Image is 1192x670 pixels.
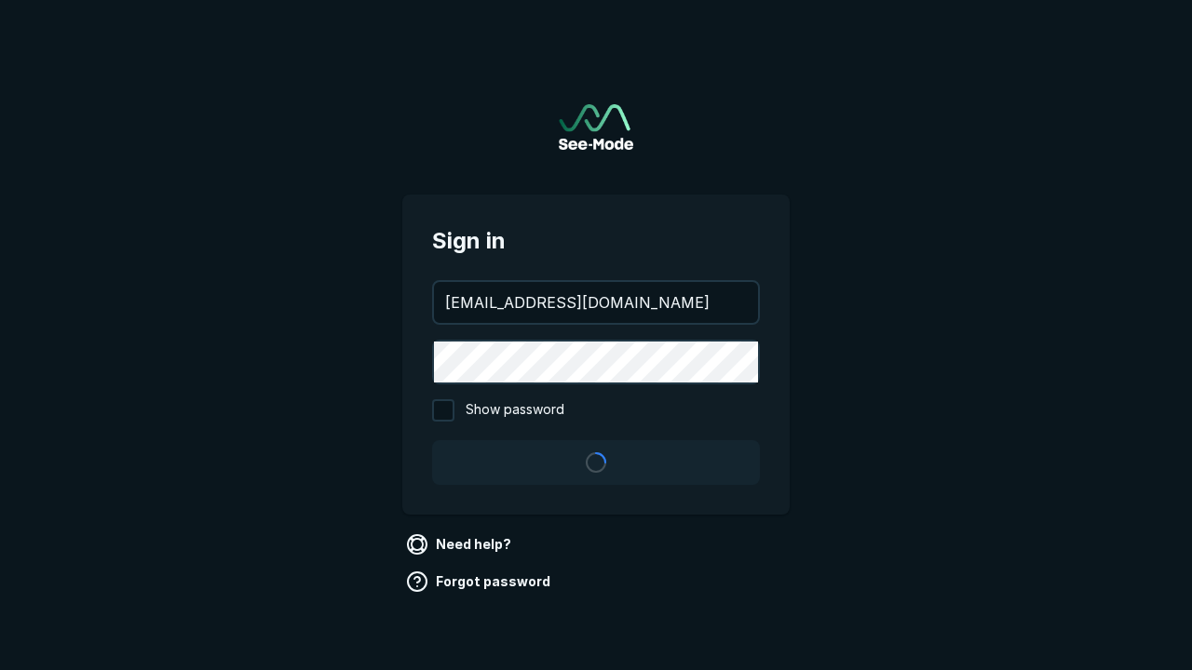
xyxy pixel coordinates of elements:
a: Go to sign in [559,104,633,150]
a: Forgot password [402,567,558,596]
span: Sign in [432,224,760,258]
input: your@email.com [434,282,758,323]
img: See-Mode Logo [559,104,633,150]
span: Show password [466,399,564,422]
a: Need help? [402,529,519,559]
